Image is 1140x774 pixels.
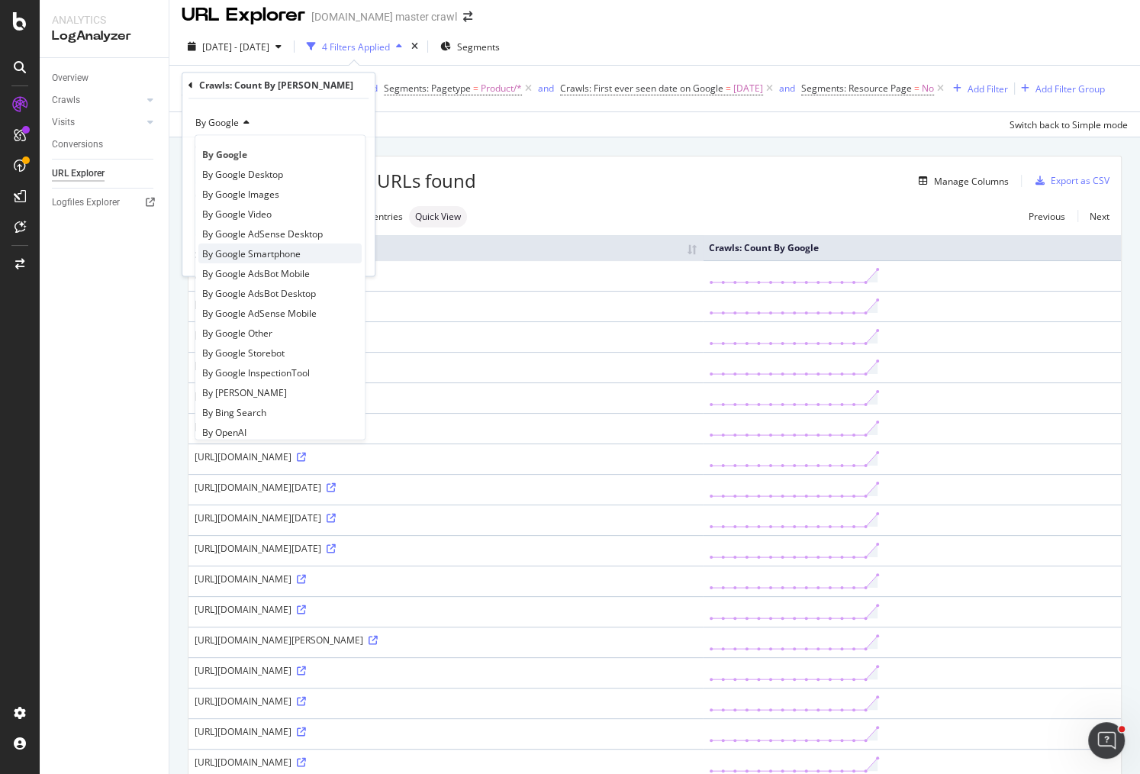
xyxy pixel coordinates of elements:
[434,34,506,59] button: Segments
[52,166,105,182] div: URL Explorer
[538,82,554,95] div: and
[415,212,461,221] span: Quick View
[182,34,288,59] button: [DATE] - [DATE]
[202,168,283,181] span: By Google Desktop
[1015,79,1105,98] button: Add Filter Group
[733,78,763,99] span: [DATE]
[195,420,697,433] div: [URL][DOMAIN_NAME][DATE]
[560,82,723,95] span: Crawls: First ever seen date on Google
[801,82,912,95] span: Segments: Resource Page
[202,188,279,201] span: By Google Images
[202,287,316,300] span: By Google AdsBot Desktop
[1003,112,1128,137] button: Switch back to Simple mode
[195,725,697,738] div: [URL][DOMAIN_NAME]
[52,92,143,108] a: Crawls
[195,389,697,402] div: [URL][DOMAIN_NAME]
[913,172,1009,190] button: Manage Columns
[202,208,272,221] span: By Google Video
[202,366,310,379] span: By Google InspectionTool
[301,34,408,59] button: 4 Filters Applied
[914,82,919,95] span: =
[202,148,247,161] span: By Google
[947,79,1008,98] button: Add Filter
[481,78,522,99] span: Product/*
[52,92,80,108] div: Crawls
[52,195,158,211] a: Logfiles Explorer
[384,82,471,95] span: Segments: Pagetype
[195,117,239,130] span: By Google
[322,40,390,53] div: 4 Filters Applied
[52,195,120,211] div: Logfiles Explorer
[195,450,697,463] div: [URL][DOMAIN_NAME]
[202,40,269,53] span: [DATE] - [DATE]
[195,695,697,708] div: [URL][DOMAIN_NAME]
[52,166,158,182] a: URL Explorer
[188,249,237,264] button: Cancel
[779,81,795,95] button: and
[409,206,467,227] div: neutral label
[202,327,272,340] span: By Google Other
[463,11,472,22] div: arrow-right-arrow-left
[703,235,1121,260] th: Crawls: Count By Google
[202,307,317,320] span: By Google AdSense Mobile
[202,386,287,399] span: By [PERSON_NAME]
[195,664,697,677] div: [URL][DOMAIN_NAME]
[52,27,156,45] div: LogAnalyzer
[52,70,89,86] div: Overview
[52,70,158,86] a: Overview
[968,82,1008,95] div: Add Filter
[202,406,266,419] span: By Bing Search
[1035,82,1105,95] div: Add Filter Group
[779,82,795,95] div: and
[473,82,478,95] span: =
[52,12,156,27] div: Analytics
[195,756,697,769] div: [URL][DOMAIN_NAME]
[52,137,158,153] a: Conversions
[202,347,285,360] span: By Google Storebot
[934,175,1009,188] div: Manage Columns
[1016,205,1077,227] a: Previous
[195,572,697,585] div: [URL][DOMAIN_NAME]
[922,78,934,99] span: No
[202,267,310,280] span: By Google AdsBot Mobile
[202,247,301,260] span: By Google Smartphone
[182,2,305,28] div: URL Explorer
[195,267,697,280] div: [URL][DOMAIN_NAME]
[195,328,697,341] div: [URL][DOMAIN_NAME][DATE]
[52,114,143,131] a: Visits
[195,634,697,647] div: [URL][DOMAIN_NAME][PERSON_NAME]
[199,79,353,92] div: Crawls: Count By [PERSON_NAME]
[311,9,457,24] div: [DOMAIN_NAME] master crawl
[1051,174,1109,187] div: Export as CSV
[195,542,697,555] div: [URL][DOMAIN_NAME][DATE]
[202,426,246,439] span: By OpenAI
[52,137,103,153] div: Conversions
[52,114,75,131] div: Visits
[202,227,323,240] span: By Google AdSense Desktop
[195,359,697,372] div: [URL][DOMAIN_NAME]
[457,40,500,53] span: Segments
[408,39,421,54] div: times
[1029,169,1109,193] button: Export as CSV
[195,481,697,494] div: [URL][DOMAIN_NAME][DATE]
[195,603,697,616] div: [URL][DOMAIN_NAME]
[726,82,731,95] span: =
[1088,722,1125,759] iframe: Intercom live chat
[195,511,697,524] div: [URL][DOMAIN_NAME][DATE]
[195,298,697,311] div: [URL][DOMAIN_NAME]
[538,81,554,95] button: and
[1077,205,1109,227] a: Next
[1010,118,1128,131] div: Switch back to Simple mode
[188,235,703,260] th: Full URL: activate to sort column ascending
